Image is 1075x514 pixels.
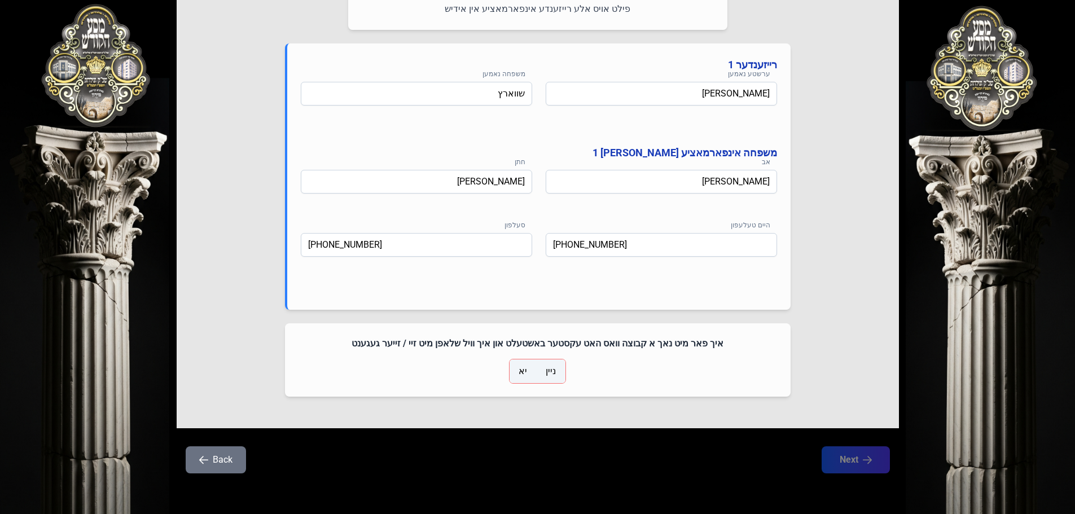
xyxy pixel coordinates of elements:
h4: רייזענדער 1 [301,57,777,73]
p-togglebutton: ניין [537,359,565,383]
h4: איך פאר מיט נאך א קבוצה וואס האט עקסטער באשטעלט און איך וויל שלאפן מיט זיי / זייער געגענט [299,337,777,350]
button: Back [186,446,246,473]
p: פילט אויס אלע רייזענדע אינפארמאציע אין אידיש [362,2,714,16]
button: Next [822,446,890,473]
span: יא [519,364,527,378]
h4: משפחה אינפארמאציע [PERSON_NAME] 1 [301,145,777,161]
p-togglebutton: יא [510,359,537,383]
span: ניין [546,364,556,378]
